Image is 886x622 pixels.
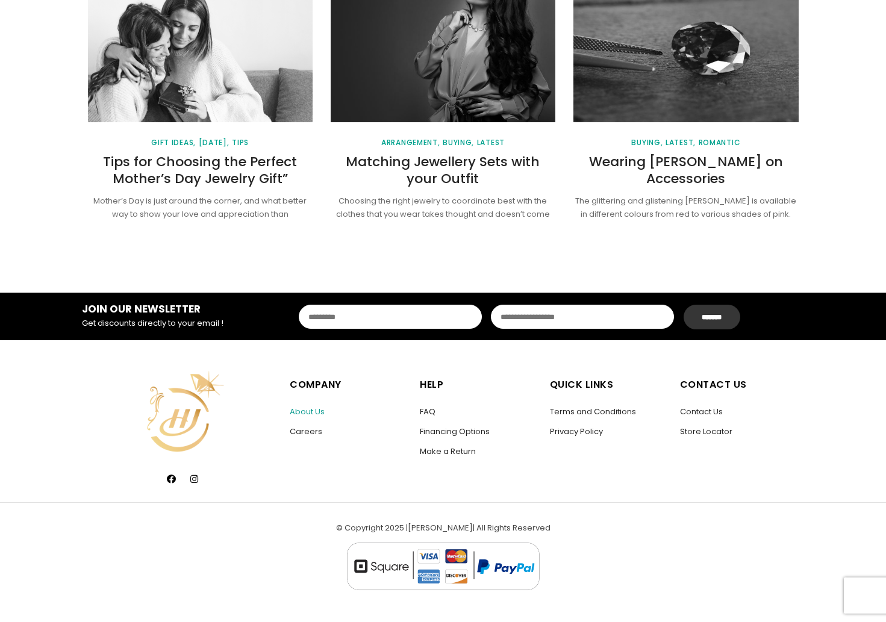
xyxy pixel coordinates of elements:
a: Latest [477,139,505,146]
a: Careers [290,426,322,437]
a: arrangement [381,139,440,146]
a: [DATE] [199,139,229,146]
div: © Copyright 2025 | | All Rights Reserved [82,522,805,606]
h5: Quick Links [550,376,668,393]
a: Make a Return [420,446,476,457]
strong: JOIN OUR NEWSLETTER [82,302,201,316]
a: Gift Ideas [151,139,196,146]
h5: Help [420,376,538,393]
a: Financing Options [420,426,490,437]
a: buying [443,139,474,146]
p: Choosing the right jewelry to coordinate best with the clothes that you wear takes thought and do... [331,194,555,222]
a: Wearing [PERSON_NAME] on Accessories [589,152,783,188]
a: Store Locator [680,426,732,437]
p: Mother’s Day is just around the corner, and what better way to show your love and appreciation than [88,194,313,222]
h5: Company [290,376,408,393]
a: Latest [666,139,696,146]
a: Tips for Choosing the Perfect Mother’s Day Jewelry Gift” [103,152,297,188]
h5: Contact Us [680,376,799,393]
a: Contact Us [680,406,723,417]
a: Terms and Conditions [550,406,636,417]
img: HJiconWeb-05 [135,364,230,459]
a: Privacy Policy [550,426,603,437]
p: Get discounts directly to your email ! [82,317,247,331]
a: FAQ [420,406,435,417]
img: logo_footer [346,542,540,591]
a: Matching Jewellery Sets with your Outfit [346,152,540,188]
a: Tips [232,139,249,146]
a: buying [631,139,663,146]
p: The glittering and glistening [PERSON_NAME] is available in different colours from red to various... [573,194,798,222]
a: Romantic [699,139,741,146]
a: [PERSON_NAME] [408,522,473,533]
a: About Us [290,406,325,417]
